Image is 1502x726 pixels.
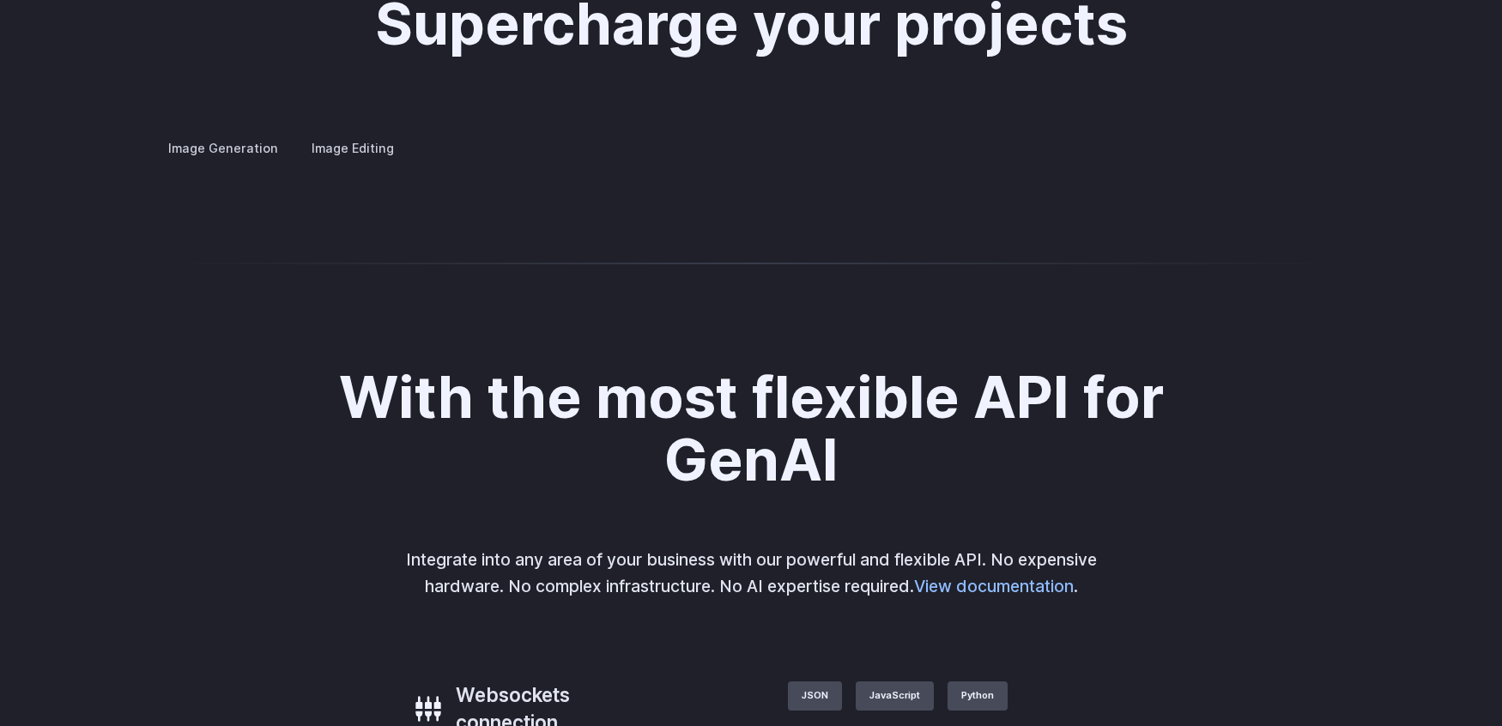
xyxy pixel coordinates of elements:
[914,576,1074,596] a: View documentation
[788,681,842,711] label: JSON
[297,133,409,163] label: Image Editing
[273,366,1229,492] h2: With the most flexible API for GenAI
[154,133,293,163] label: Image Generation
[948,681,1008,711] label: Python
[394,547,1108,599] p: Integrate into any area of your business with our powerful and flexible API. No expensive hardwar...
[856,681,934,711] label: JavaScript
